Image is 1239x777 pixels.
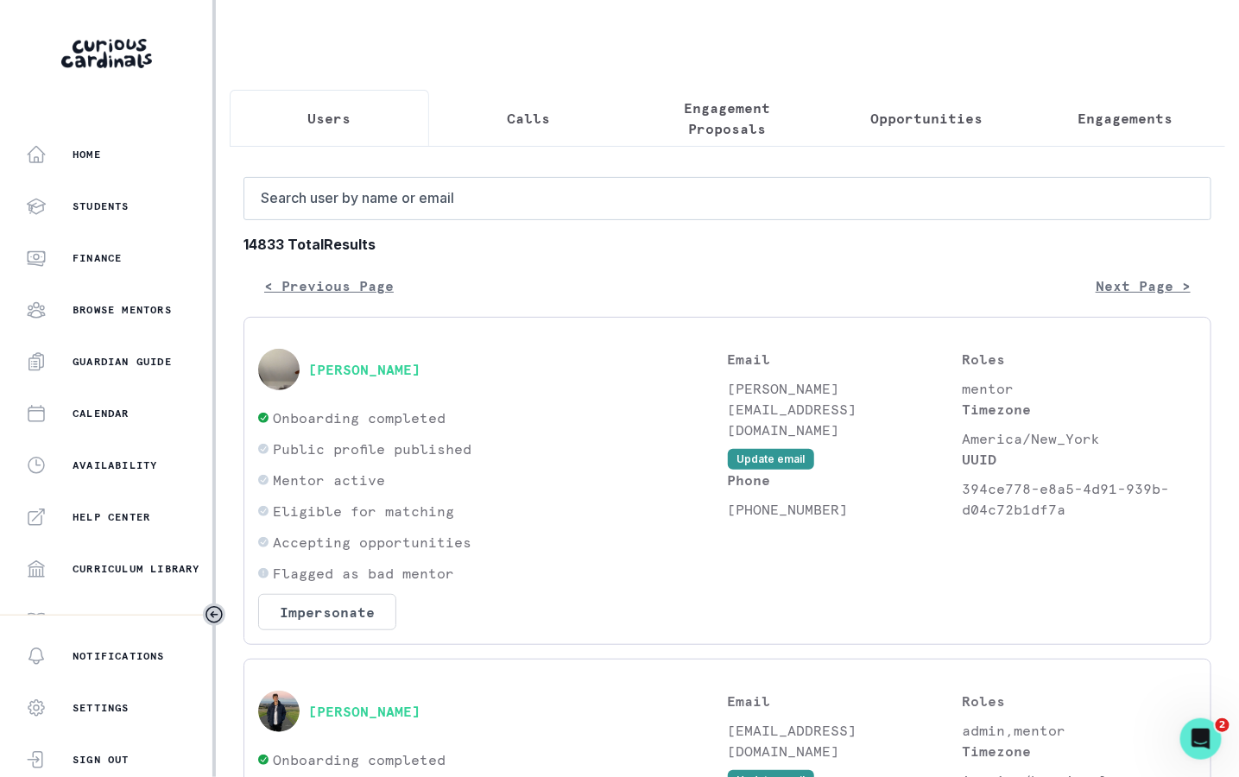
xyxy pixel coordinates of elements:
[728,349,963,370] p: Email
[962,741,1197,761] p: Timezone
[728,449,814,470] button: Update email
[73,355,172,369] p: Guardian Guide
[61,39,152,68] img: Curious Cardinals Logo
[73,701,130,715] p: Settings
[73,753,130,767] p: Sign Out
[258,594,396,630] button: Impersonate
[507,108,550,129] p: Calls
[273,563,454,584] p: Flagged as bad mentor
[962,399,1197,420] p: Timezone
[1075,268,1211,303] button: Next Page >
[962,449,1197,470] p: UUID
[1180,718,1222,760] iframe: Intercom live chat
[73,510,150,524] p: Help Center
[307,108,351,129] p: Users
[73,303,172,317] p: Browse Mentors
[273,407,446,428] p: Onboarding completed
[273,439,471,459] p: Public profile published
[73,148,101,161] p: Home
[273,749,446,770] p: Onboarding completed
[308,361,420,378] button: [PERSON_NAME]
[73,407,130,420] p: Calendar
[962,720,1197,741] p: admin,mentor
[73,649,165,663] p: Notifications
[728,720,963,761] p: [EMAIL_ADDRESS][DOMAIN_NAME]
[962,691,1197,711] p: Roles
[308,703,420,720] button: [PERSON_NAME]
[73,458,157,472] p: Availability
[243,268,414,303] button: < Previous Page
[642,98,812,139] p: Engagement Proposals
[273,470,385,490] p: Mentor active
[728,470,963,490] p: Phone
[73,251,122,265] p: Finance
[870,108,983,129] p: Opportunities
[73,562,200,576] p: Curriculum Library
[962,478,1197,520] p: 394ce778-e8a5-4d91-939b-d04c72b1df7a
[73,614,179,628] p: Mentor Handbook
[273,501,454,521] p: Eligible for matching
[728,378,963,440] p: [PERSON_NAME][EMAIL_ADDRESS][DOMAIN_NAME]
[203,603,225,626] button: Toggle sidebar
[728,691,963,711] p: Email
[962,349,1197,370] p: Roles
[962,428,1197,449] p: America/New_York
[728,499,963,520] p: [PHONE_NUMBER]
[1216,718,1230,732] span: 2
[73,199,130,213] p: Students
[1078,108,1173,129] p: Engagements
[962,378,1197,399] p: mentor
[243,234,1211,255] b: 14833 Total Results
[273,532,471,553] p: Accepting opportunities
